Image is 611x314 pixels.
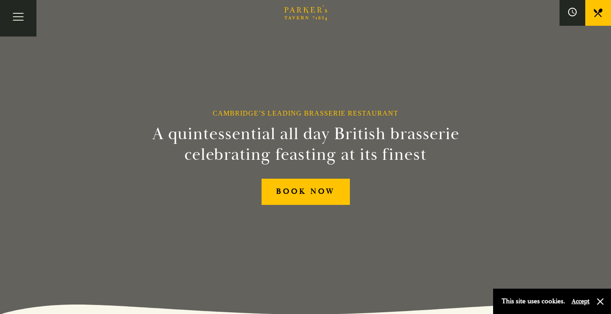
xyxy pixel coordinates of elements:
h2: A quintessential all day British brasserie celebrating feasting at its finest [110,124,501,165]
button: Accept [572,297,590,305]
h1: Cambridge’s Leading Brasserie Restaurant [213,109,398,117]
button: Close and accept [596,297,605,306]
a: BOOK NOW [262,179,350,205]
p: This site uses cookies. [502,295,565,308]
